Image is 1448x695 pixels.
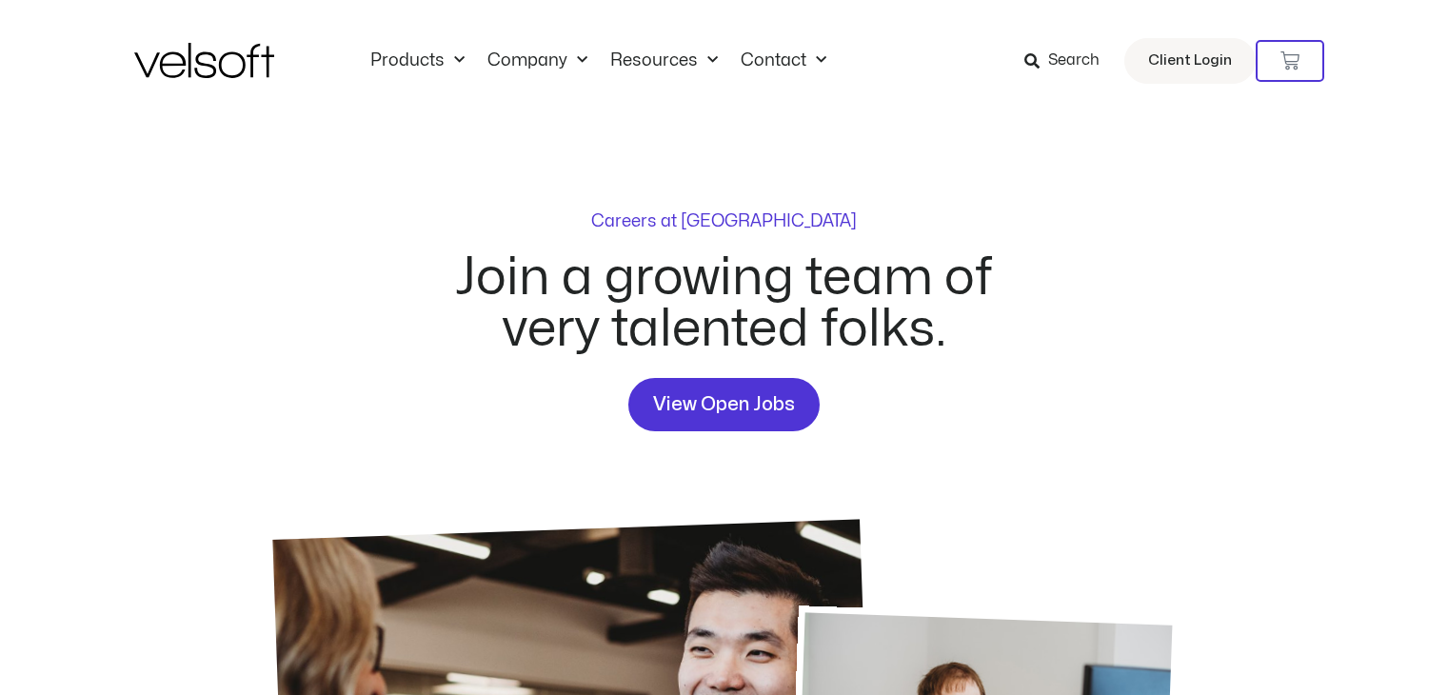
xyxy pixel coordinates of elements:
a: View Open Jobs [628,378,820,431]
a: ResourcesMenu Toggle [599,50,729,71]
p: Careers at [GEOGRAPHIC_DATA] [591,213,857,230]
span: View Open Jobs [653,389,795,420]
a: CompanyMenu Toggle [476,50,599,71]
a: Search [1024,45,1113,77]
img: Velsoft Training Materials [134,43,274,78]
nav: Menu [359,50,838,71]
span: Client Login [1148,49,1232,73]
h2: Join a growing team of very talented folks. [433,252,1016,355]
span: Search [1048,49,1100,73]
a: Client Login [1124,38,1256,84]
a: ProductsMenu Toggle [359,50,476,71]
a: ContactMenu Toggle [729,50,838,71]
